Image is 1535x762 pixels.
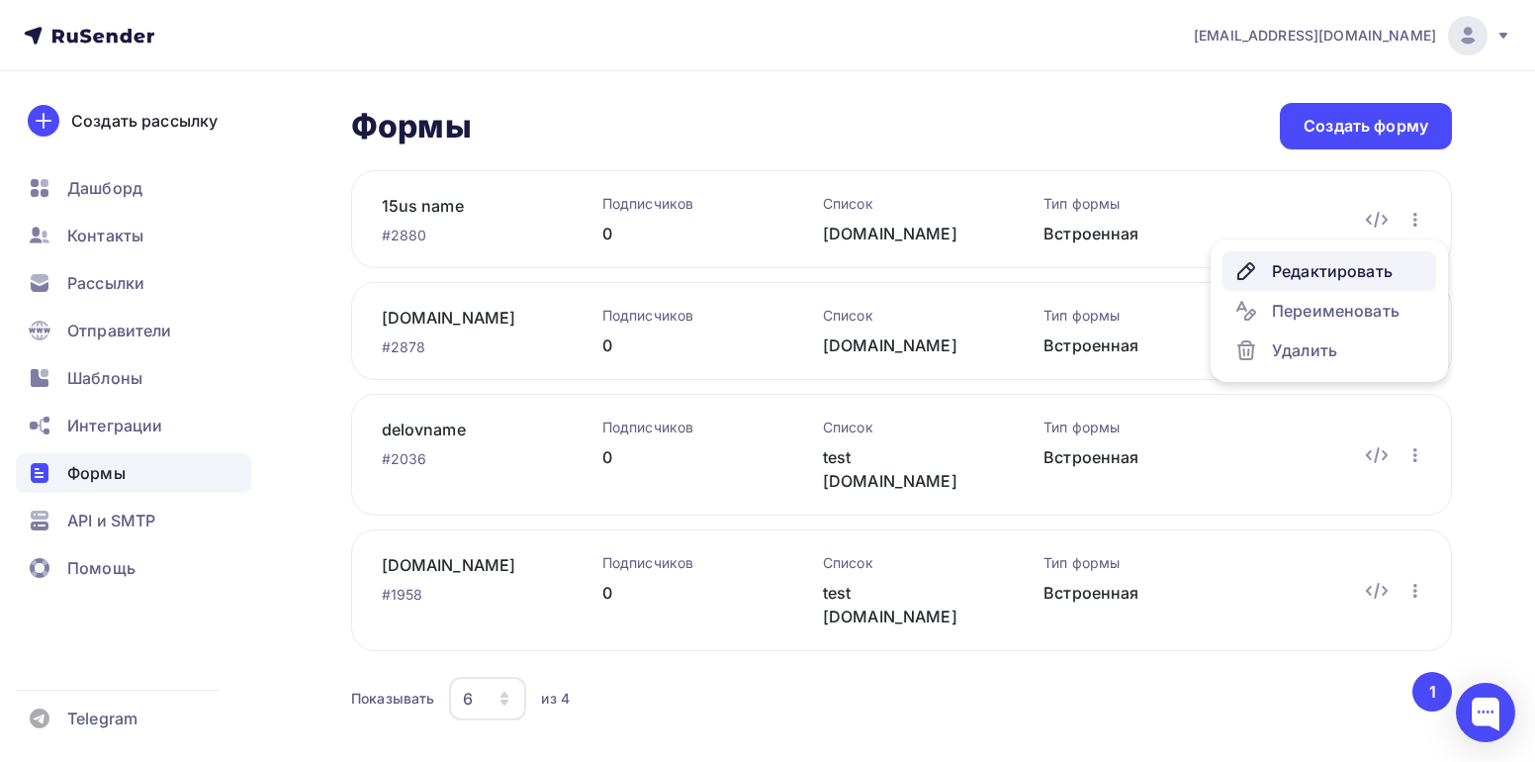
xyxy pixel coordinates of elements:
[602,222,760,245] div: 0
[1043,418,1201,437] div: Тип формы
[602,333,760,357] div: 0
[382,418,539,441] a: delovname
[16,168,251,208] a: Дашборд
[1409,672,1453,712] ul: Pagination
[1194,16,1511,55] a: [EMAIL_ADDRESS][DOMAIN_NAME]
[382,194,539,218] a: 15us name
[71,109,218,133] div: Создать рассылку
[1412,672,1452,712] button: Go to page 1
[1234,299,1424,323] div: Переименовать
[602,306,760,326] div: Подписчиков
[382,306,539,330] a: [DOMAIN_NAME]
[16,453,251,493] a: Формы
[67,509,155,532] span: API и SMTP
[67,556,135,580] span: Помощь
[382,226,539,245] div: #2880
[67,271,144,295] span: Рассылки
[382,337,539,357] div: #2878
[823,581,980,628] div: test [DOMAIN_NAME]
[1234,338,1424,362] div: Удалить
[463,687,473,711] div: 6
[351,107,472,146] h2: Формы
[602,445,760,469] div: 0
[67,176,142,200] span: Дашборд
[823,194,980,214] div: Список
[823,222,980,245] div: [DOMAIN_NAME]
[1234,259,1424,283] div: Редактировать
[541,689,570,709] div: из 4
[351,689,434,709] div: Показывать
[67,224,143,247] span: Контакты
[16,358,251,398] a: Шаблоны
[67,461,126,485] span: Формы
[382,449,539,469] div: #2036
[602,581,760,605] div: 0
[16,216,251,255] a: Контакты
[67,366,142,390] span: Шаблоны
[823,333,980,357] div: [DOMAIN_NAME]
[823,445,980,493] div: test [DOMAIN_NAME]
[1194,26,1436,46] span: [EMAIL_ADDRESS][DOMAIN_NAME]
[602,194,760,214] div: Подписчиков
[1043,445,1201,469] div: Встроенная
[823,418,980,437] div: Список
[1304,115,1428,138] div: Создать форму
[16,263,251,303] a: Рассылки
[823,306,980,326] div: Список
[382,585,539,605] div: #1958
[602,553,760,573] div: Подписчиков
[67,707,137,730] span: Telegram
[67,319,172,342] span: Отправители
[1043,222,1201,245] div: Встроенная
[1043,306,1201,326] div: Тип формы
[1043,194,1201,214] div: Тип формы
[602,418,760,437] div: Подписчиков
[448,676,527,721] button: 6
[1043,553,1201,573] div: Тип формы
[382,553,539,577] a: [DOMAIN_NAME]
[16,311,251,350] a: Отправители
[1043,333,1201,357] div: Встроенная
[67,414,162,437] span: Интеграции
[823,553,980,573] div: Список
[1043,581,1201,605] div: Встроенная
